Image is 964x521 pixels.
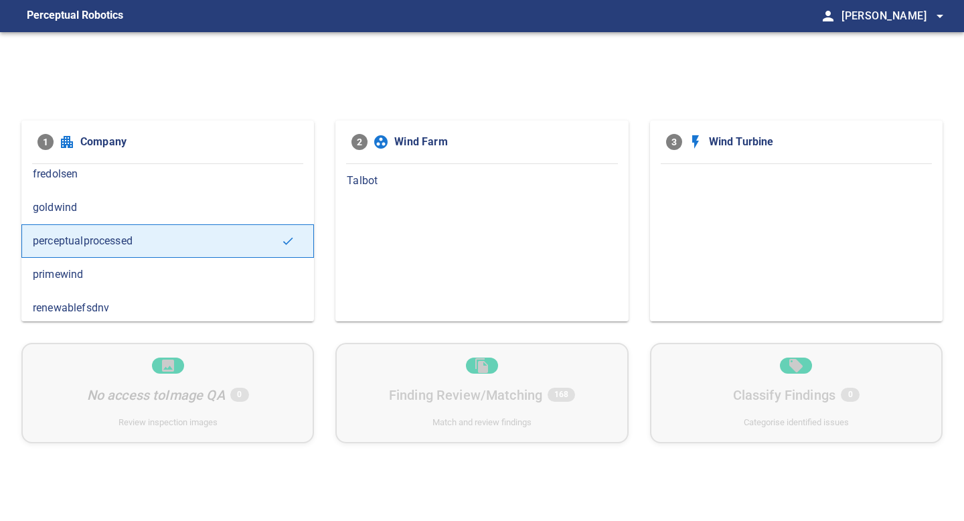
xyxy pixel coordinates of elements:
div: primewind [21,258,314,291]
span: renewablefsdnv [33,300,303,316]
span: person [820,8,836,24]
figcaption: Perceptual Robotics [27,5,123,27]
div: fredolsen [21,157,314,191]
span: fredolsen [33,166,303,182]
span: 1 [37,134,54,150]
span: Talbot [347,173,617,189]
span: arrow_drop_down [932,8,948,24]
span: perceptualprocessed [33,233,281,249]
span: goldwind [33,200,303,216]
button: [PERSON_NAME] [836,3,948,29]
span: primewind [33,267,303,283]
span: Wind Farm [394,134,612,150]
span: Wind Turbine [709,134,927,150]
div: renewablefsdnv [21,291,314,325]
span: 2 [351,134,368,150]
span: Company [80,134,298,150]
div: goldwind [21,191,314,224]
div: Talbot [335,164,628,198]
span: [PERSON_NAME] [841,7,948,25]
span: 3 [666,134,682,150]
div: perceptualprocessed [21,224,314,258]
